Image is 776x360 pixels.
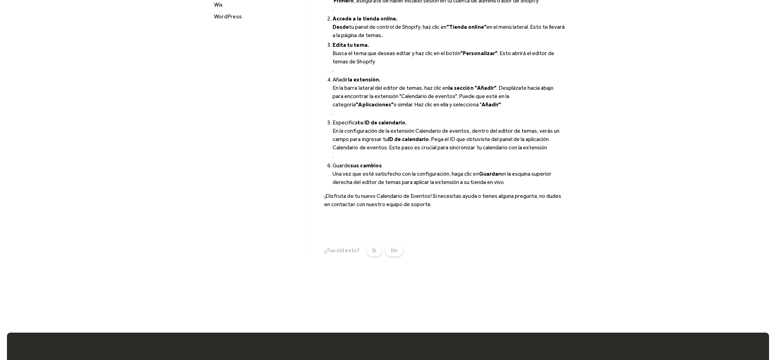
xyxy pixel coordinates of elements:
[211,12,304,21] a: WordPress
[333,128,559,142] font: En la configuración de la extensión Calendario de eventos, dentro del editor de temas, verás un c...
[348,76,380,83] font: la extensión.
[211,0,304,9] a: Wix
[394,101,482,108] font: o similar. Haz clic en ella y selecciona "
[214,1,223,8] font: Wix
[333,67,334,73] font: .
[214,13,242,20] font: WordPress
[367,245,382,256] a: Sí
[333,24,349,30] font: Desde
[333,6,334,12] font: .
[333,76,348,83] font: Añadir
[372,247,376,254] font: Sí
[333,119,358,126] font: Especifica
[333,50,554,65] font: . Esto abrirá el editor de temas de Shopify
[448,85,496,91] font: la sección "Añadir"
[385,245,403,256] a: No
[333,42,369,48] font: Edita tu tema.
[381,32,382,38] font: .
[356,101,393,108] font: "Aplicaciones"
[358,119,406,126] font: tu ID de calendario.
[333,50,460,56] font: Busca el tema que deseas editar y haz clic en el botón
[324,247,359,254] font: ¿Fue útil esto?
[333,136,549,151] font: . Pega el ID que obtuviste del panel de la aplicación Calendario de eventos. Este paso es crucial...
[333,170,479,177] font: Una vez que esté satisfecho con la configuración, haga clic en
[333,170,552,185] font: en la esquina superior derecha del editor de temas para aplicar la extensión a su tienda en vivo.
[333,15,397,22] font: Accede a la tienda online.
[333,24,565,38] font: en el menú lateral. Esto te llevará a la página de temas
[333,152,334,159] font: .
[460,50,497,56] font: "Personalizar"
[391,247,398,254] font: No
[333,85,554,108] font: . Desplázate hacia abajo para encontrar la extensión "Calendario de eventos". Puede que esté en l...
[324,193,561,208] font: ¡Disfruta de tu nuevo Calendario de Eventos! Si necesitas ayuda o tienes alguna pregunta, no dude...
[447,24,486,30] font: "Tienda online"
[333,109,334,116] font: .
[333,85,448,91] font: En la barra lateral del editor de temas, haz clic en
[482,101,501,108] font: Añadir"
[333,162,350,169] font: Guarde
[388,136,429,142] font: ID de calendario
[349,24,447,30] font: tu panel de control de Shopify, haz clic en
[479,170,500,177] font: Guardar
[350,162,381,169] font: sus cambios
